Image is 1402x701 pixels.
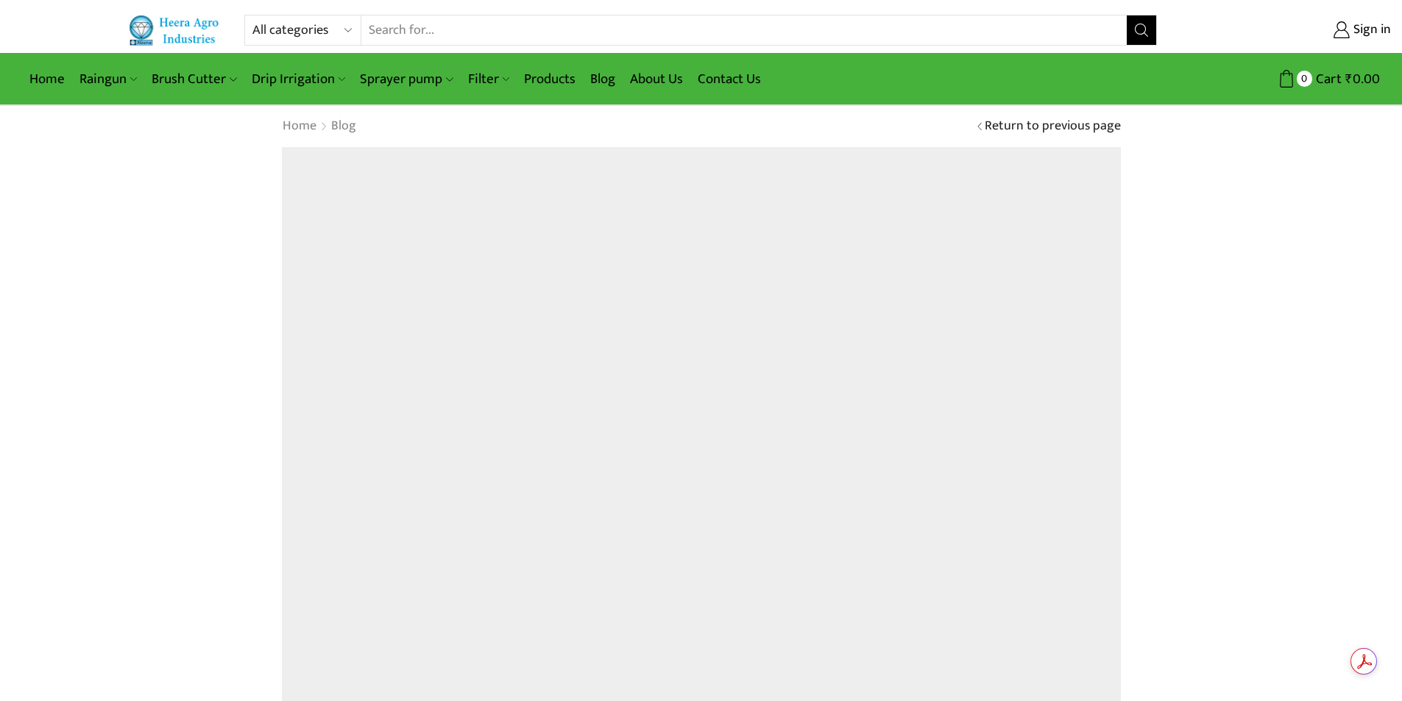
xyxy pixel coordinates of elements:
[330,117,357,136] a: Blog
[690,62,768,96] a: Contact Us
[1345,68,1380,90] bdi: 0.00
[623,62,690,96] a: About Us
[72,62,144,96] a: Raingun
[144,62,244,96] a: Brush Cutter
[361,15,1127,45] input: Search for...
[22,62,72,96] a: Home
[461,62,517,96] a: Filter
[282,117,317,136] a: Home
[1312,69,1342,89] span: Cart
[1345,68,1353,90] span: ₹
[1179,17,1391,43] a: Sign in
[583,62,623,96] a: Blog
[517,62,583,96] a: Products
[1297,71,1312,86] span: 0
[1172,65,1380,93] a: 0 Cart ₹0.00
[985,117,1121,136] a: Return to previous page
[1350,21,1391,40] span: Sign in
[244,62,353,96] a: Drip Irrigation
[1127,15,1156,45] button: Search button
[353,62,460,96] a: Sprayer pump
